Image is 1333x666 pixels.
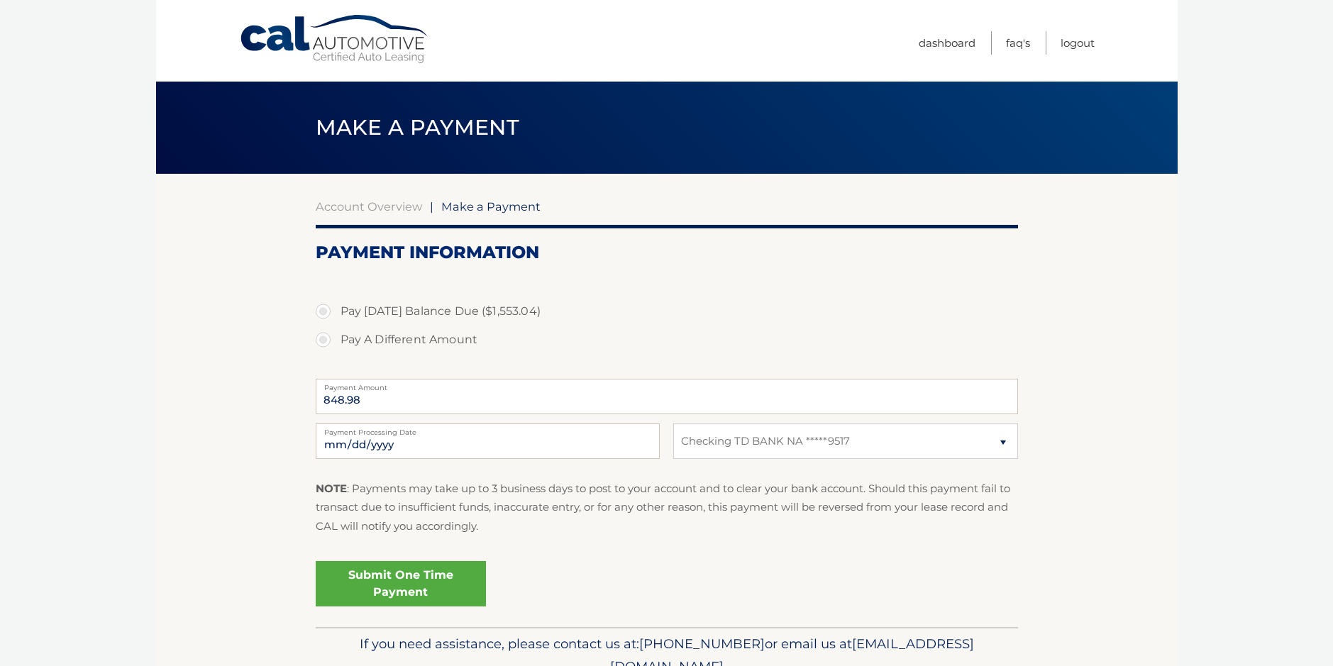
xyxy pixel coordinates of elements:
[316,242,1018,263] h2: Payment Information
[316,379,1018,414] input: Payment Amount
[239,14,431,65] a: Cal Automotive
[441,199,541,213] span: Make a Payment
[316,199,422,213] a: Account Overview
[316,297,1018,326] label: Pay [DATE] Balance Due ($1,553.04)
[919,31,975,55] a: Dashboard
[316,561,486,606] a: Submit One Time Payment
[316,114,519,140] span: Make a Payment
[316,326,1018,354] label: Pay A Different Amount
[1006,31,1030,55] a: FAQ's
[316,479,1018,535] p: : Payments may take up to 3 business days to post to your account and to clear your bank account....
[316,482,347,495] strong: NOTE
[316,423,660,459] input: Payment Date
[639,636,765,652] span: [PHONE_NUMBER]
[316,423,660,435] label: Payment Processing Date
[430,199,433,213] span: |
[1061,31,1095,55] a: Logout
[316,379,1018,390] label: Payment Amount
